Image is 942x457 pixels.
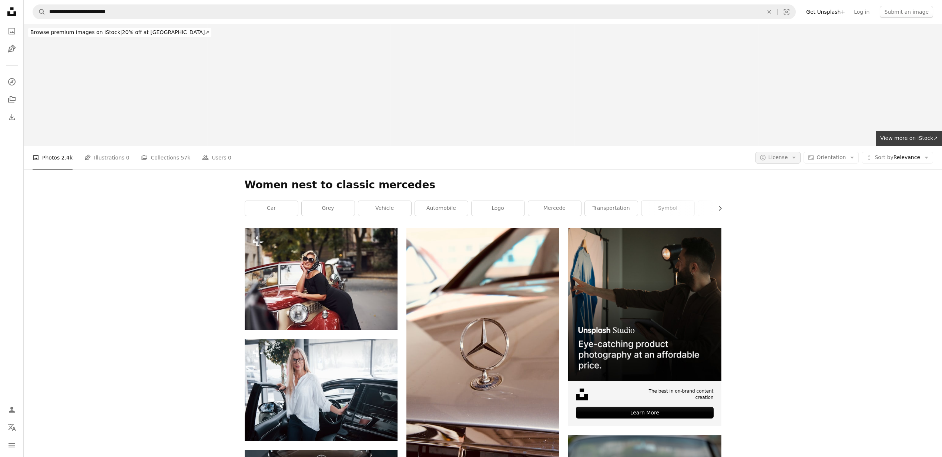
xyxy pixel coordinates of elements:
[302,201,355,216] a: grey
[849,6,874,18] a: Log in
[84,146,129,169] a: Illustrations 0
[528,201,581,216] a: mercede
[875,154,920,161] span: Relevance
[768,154,788,160] span: License
[245,201,298,216] a: car
[880,135,938,141] span: View more on iStock ↗
[24,24,216,41] a: Browse premium images on iStock|20% off at [GEOGRAPHIC_DATA]↗
[406,339,559,346] a: A mercedes logo on the hood of a car
[30,29,209,35] span: 20% off at [GEOGRAPHIC_DATA] ↗
[245,178,721,192] h1: Women nest to classic mercedes
[802,6,849,18] a: Get Unsplash+
[4,24,19,38] a: Photos
[761,5,777,19] button: Clear
[245,228,398,330] img: Blonde woman in sunglasses and in black dress leaning on old vintage classic car.
[245,386,398,393] a: Out from the automobile. Photo in motion. Girl have tested her new black car. Looks like she's sa...
[568,228,721,381] img: file-1715714098234-25b8b4e9d8faimage
[862,152,933,164] button: Sort byRelevance
[641,201,694,216] a: symbol
[228,154,231,162] span: 0
[576,389,588,400] img: file-1631678316303-ed18b8b5cb9cimage
[245,275,398,282] a: Blonde woman in sunglasses and in black dress leaning on old vintage classic car.
[4,74,19,89] a: Explore
[358,201,411,216] a: vehicle
[713,201,721,216] button: scroll list to the right
[4,438,19,453] button: Menu
[33,5,46,19] button: Search Unsplash
[181,154,190,162] span: 57k
[876,131,942,146] a: View more on iStock↗
[4,92,19,107] a: Collections
[126,154,130,162] span: 0
[585,201,638,216] a: transportation
[778,5,795,19] button: Visual search
[245,339,398,441] img: Out from the automobile. Photo in motion. Girl have tested her new black car. Looks like she's sa...
[4,41,19,56] a: Illustrations
[817,154,846,160] span: Orientation
[141,146,190,169] a: Collections 57k
[4,110,19,125] a: Download History
[804,152,859,164] button: Orientation
[472,201,524,216] a: logo
[415,201,468,216] a: automobile
[4,420,19,435] button: Language
[33,4,796,19] form: Find visuals sitewide
[4,4,19,21] a: Home — Unsplash
[629,388,713,401] span: The best in on-brand content creation
[755,152,801,164] button: License
[875,154,893,160] span: Sort by
[698,201,751,216] a: emblem
[880,6,933,18] button: Submit an image
[202,146,231,169] a: Users 0
[30,29,122,35] span: Browse premium images on iStock |
[4,402,19,417] a: Log in / Sign up
[568,228,721,426] a: The best in on-brand content creationLearn More
[576,407,713,419] div: Learn More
